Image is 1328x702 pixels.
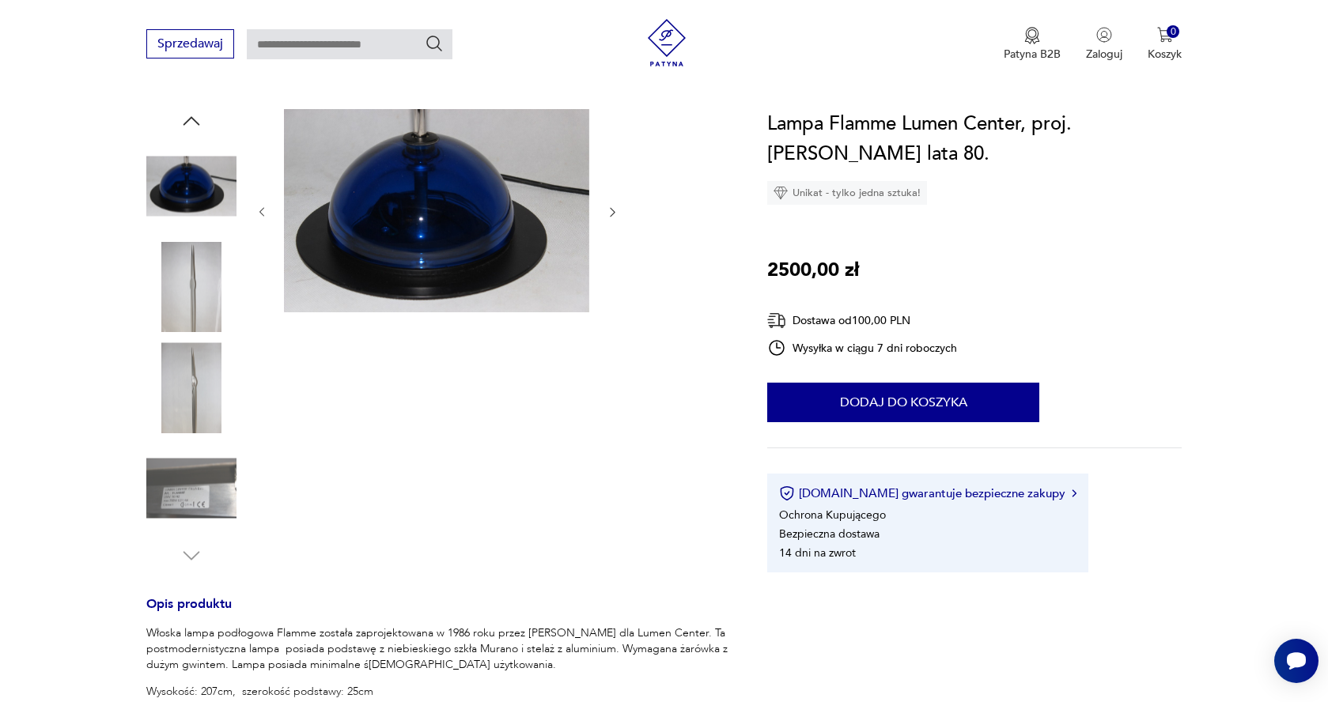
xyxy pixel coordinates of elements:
[146,599,730,625] h3: Opis produktu
[146,141,236,231] img: Zdjęcie produktu Lampa Flamme Lumen Center, proj. G.Derain lata 80.
[146,342,236,432] img: Zdjęcie produktu Lampa Flamme Lumen Center, proj. G.Derain lata 80.
[146,443,236,534] img: Zdjęcie produktu Lampa Flamme Lumen Center, proj. G.Derain lata 80.
[1004,47,1061,62] p: Patyna B2B
[284,109,589,312] img: Zdjęcie produktu Lampa Flamme Lumen Center, proj. G.Derain lata 80.
[767,311,957,330] div: Dostawa od 100,00 PLN
[643,19,690,66] img: Patyna - sklep z meblami i dekoracjami vintage
[1167,25,1180,39] div: 0
[146,29,234,58] button: Sprzedawaj
[1072,489,1076,497] img: Ikona strzałki w prawo
[1086,27,1122,62] button: Zaloguj
[1274,639,1319,683] iframe: Smartsupp widget button
[1004,27,1061,62] button: Patyna B2B
[774,186,788,200] img: Ikona diamentu
[767,383,1039,422] button: Dodaj do koszyka
[779,508,886,523] li: Ochrona Kupującego
[425,34,444,53] button: Szukaj
[767,255,859,285] p: 2500,00 zł
[146,40,234,51] a: Sprzedawaj
[1086,47,1122,62] p: Zaloguj
[779,485,1076,501] button: [DOMAIN_NAME] gwarantuje bezpieczne zakupy
[767,181,927,205] div: Unikat - tylko jedna sztuka!
[779,545,856,560] li: 14 dni na zwrot
[1148,27,1182,62] button: 0Koszyk
[1148,47,1182,62] p: Koszyk
[779,526,880,542] li: Bezpieczna dostawa
[1157,27,1173,43] img: Ikona koszyka
[767,109,1182,169] h1: Lampa Flamme Lumen Center, proj. [PERSON_NAME] lata 80.
[146,625,730,673] p: Włoska lampa podłogowa Flamme została zaprojektowana w 1986 roku przez [PERSON_NAME] dla Lumen Ce...
[767,311,786,330] img: Ikona dostawy
[146,684,730,700] p: Wysokość: 207cm, szerokość podstawy: 25cm
[1096,27,1112,43] img: Ikonka użytkownika
[779,485,795,501] img: Ikona certyfikatu
[767,338,957,357] div: Wysyłka w ciągu 7 dni roboczych
[146,242,236,332] img: Zdjęcie produktu Lampa Flamme Lumen Center, proj. G.Derain lata 80.
[1024,27,1040,44] img: Ikona medalu
[1004,27,1061,62] a: Ikona medaluPatyna B2B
